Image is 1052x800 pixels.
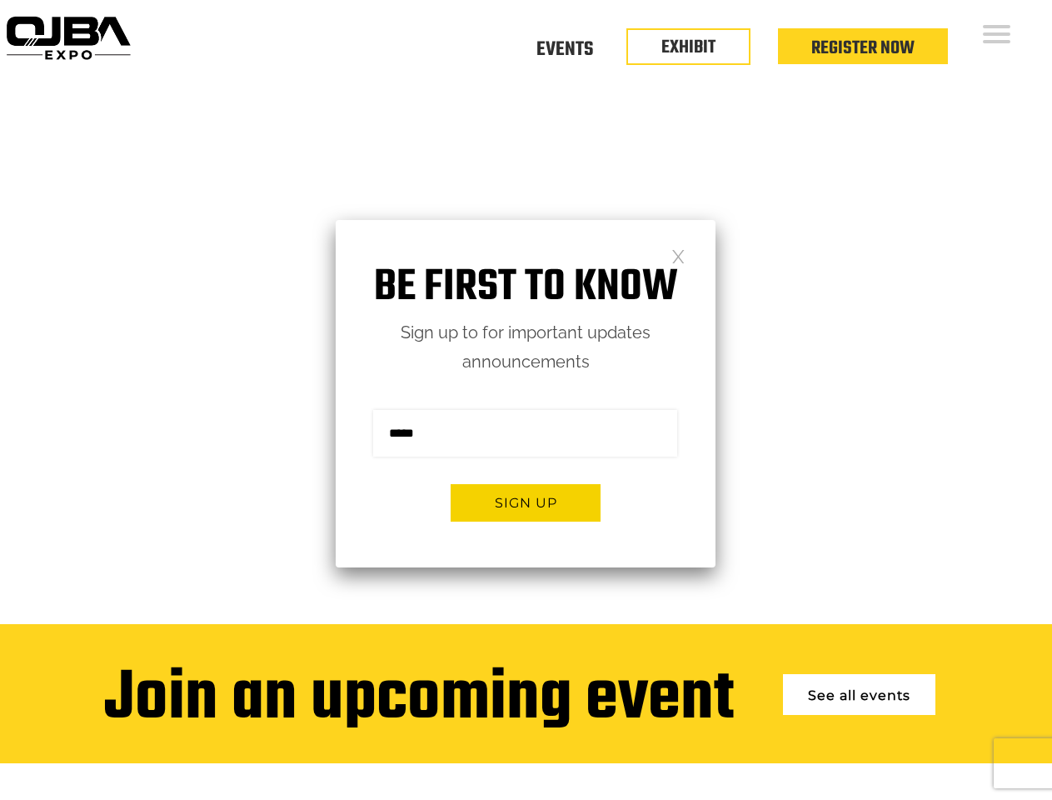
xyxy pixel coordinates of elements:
p: Sign up to for important updates announcements [336,318,715,377]
button: Sign up [451,484,601,522]
a: See all events [783,674,935,715]
div: Join an upcoming event [104,662,734,738]
a: Register Now [811,34,915,62]
h1: Be first to know [336,262,715,314]
a: Close [671,248,686,262]
a: EXHIBIT [661,33,715,62]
